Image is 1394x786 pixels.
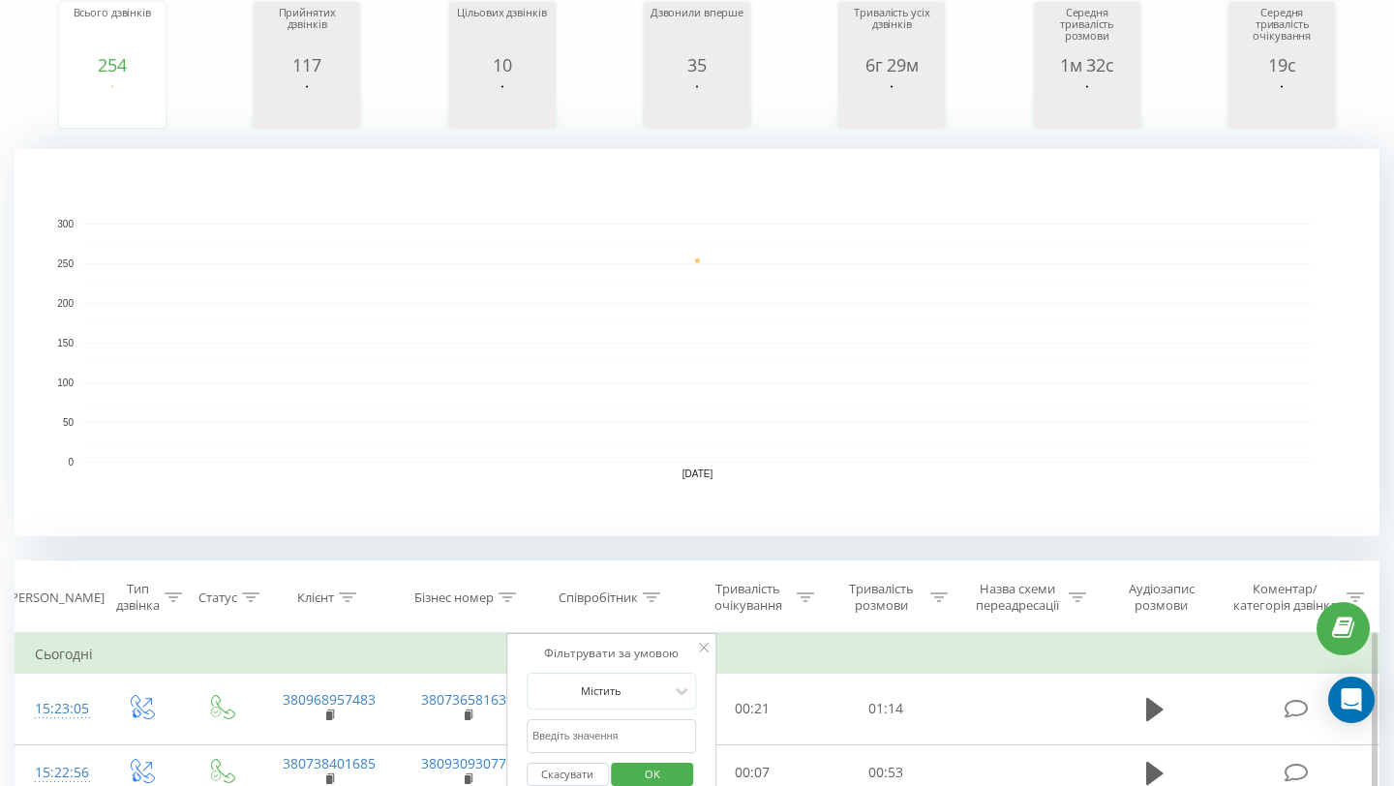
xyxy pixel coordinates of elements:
[57,378,74,388] text: 100
[970,581,1064,614] div: Назва схеми переадресації
[414,589,494,606] div: Бізнес номер
[1228,581,1342,614] div: Коментар/категорія дзвінка
[649,7,745,55] div: Дзвонили вперше
[258,75,355,133] svg: A chart.
[283,690,376,709] a: 380968957483
[63,417,75,428] text: 50
[527,644,697,663] div: Фільтрувати за умовою
[649,55,745,75] div: 35
[454,75,551,133] svg: A chart.
[1039,7,1136,55] div: Середня тривалість розмови
[1328,677,1375,723] div: Open Intercom Messenger
[57,258,74,269] text: 250
[682,469,713,479] text: [DATE]
[649,75,745,133] svg: A chart.
[1108,581,1214,614] div: Аудіозапис розмови
[57,298,74,309] text: 200
[454,7,551,55] div: Цільових дзвінків
[836,581,925,614] div: Тривалість розмови
[819,674,953,745] td: 01:14
[64,75,161,133] svg: A chart.
[527,719,697,753] input: Введіть значення
[258,55,355,75] div: 117
[198,589,237,606] div: Статус
[258,7,355,55] div: Прийнятих дзвінків
[35,690,81,728] div: 15:23:05
[843,7,940,55] div: Тривалість усіх дзвінків
[64,55,161,75] div: 254
[116,581,160,614] div: Тип дзвінка
[421,690,514,709] a: 380736581639
[57,338,74,348] text: 150
[15,635,1379,674] td: Сьогодні
[1233,75,1330,133] svg: A chart.
[454,55,551,75] div: 10
[704,581,793,614] div: Тривалість очікування
[283,754,376,772] a: 380738401685
[421,754,514,772] a: 380930930771
[1039,55,1136,75] div: 1м 32с
[297,589,334,606] div: Клієнт
[686,674,820,745] td: 00:21
[57,219,74,229] text: 300
[68,457,74,468] text: 0
[15,149,1379,536] svg: A chart.
[1039,75,1136,133] svg: A chart.
[1233,55,1330,75] div: 19с
[7,589,105,606] div: [PERSON_NAME]
[1233,7,1330,55] div: Середня тривалість очікування
[559,589,638,606] div: Співробітник
[843,55,940,75] div: 6г 29м
[843,75,940,133] svg: A chart.
[64,7,161,55] div: Всього дзвінків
